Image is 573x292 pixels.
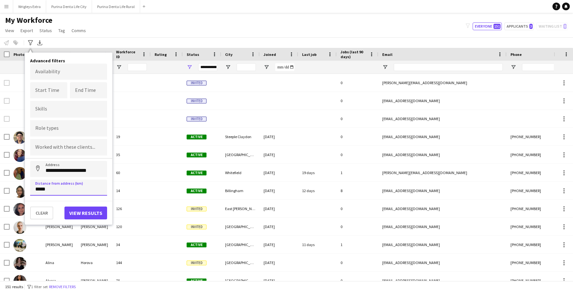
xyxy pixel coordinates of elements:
div: [EMAIL_ADDRESS][DOMAIN_NAME] [378,254,507,271]
div: [DATE] [260,254,298,271]
span: Active [187,189,206,193]
span: Invited [187,99,206,103]
img: Alex Thomas [13,221,26,234]
input: Type to search role types... [35,126,102,131]
input: Row Selection is disabled for this row (unchecked) [4,116,10,122]
div: [EMAIL_ADDRESS][DOMAIN_NAME] [378,92,507,110]
div: Alyssa [42,272,77,289]
div: 19 days [298,164,337,181]
span: Active [187,279,206,283]
button: Remove filters [48,283,77,290]
span: Workforce ID [116,49,139,59]
div: Billingham [221,182,260,199]
div: [PERSON_NAME] [77,236,112,253]
div: [GEOGRAPHIC_DATA] [221,218,260,235]
div: 126 [112,200,151,217]
button: Clear [30,207,53,219]
a: Export [18,26,36,35]
input: Workforce ID Filter Input [128,63,147,71]
div: [PERSON_NAME][EMAIL_ADDRESS][DOMAIN_NAME] [378,164,507,181]
div: East [PERSON_NAME] [221,200,260,217]
div: 1 [337,236,378,253]
div: Horova [77,254,112,271]
div: [DATE] [260,146,298,164]
div: [GEOGRAPHIC_DATA] [221,146,260,164]
span: Photo [13,52,24,57]
div: 60 [112,164,151,181]
div: [EMAIL_ADDRESS][DOMAIN_NAME] [378,218,507,235]
div: [GEOGRAPHIC_DATA] [221,272,260,289]
input: Email Filter Input [394,63,503,71]
div: [DATE] [260,164,298,181]
span: 1 filter set [31,284,48,289]
span: My Workforce [5,15,52,25]
button: Open Filter Menu [116,64,122,70]
span: Export [21,28,33,33]
div: [EMAIL_ADDRESS][DOMAIN_NAME] [378,146,507,164]
img: Adele Lee [13,167,26,180]
div: [DATE] [260,272,298,289]
div: [PERSON_NAME] [77,218,112,235]
a: Tag [56,26,68,35]
img: Ali Saroosh [13,239,26,252]
div: 0 [337,110,378,128]
div: 19 [112,128,151,146]
span: Invited [187,225,206,229]
div: 0 [337,92,378,110]
div: [DATE] [260,236,298,253]
span: Email [382,52,392,57]
div: [EMAIL_ADDRESS][DOMAIN_NAME] [378,236,507,253]
div: Alina [42,254,77,271]
div: 14 [112,182,151,199]
button: Everyone151 [473,22,502,30]
div: [DATE] [260,128,298,146]
span: Invited [187,207,206,211]
span: First Name [46,52,65,57]
div: 0 [337,146,378,164]
div: [EMAIL_ADDRESS][DOMAIN_NAME] [378,128,507,146]
div: [GEOGRAPHIC_DATA] [221,236,260,253]
span: Active [187,135,206,139]
button: Open Filter Menu [187,64,192,70]
span: Active [187,171,206,175]
div: 1 [337,164,378,181]
div: [EMAIL_ADDRESS][DOMAIN_NAME] [378,182,507,199]
button: Wrigleys Extra [13,0,46,13]
span: 151 [493,24,501,29]
div: [GEOGRAPHIC_DATA] [221,254,260,271]
a: Status [37,26,55,35]
span: City [225,52,232,57]
div: [PERSON_NAME] [42,236,77,253]
img: Abbi Deans [13,131,26,144]
span: Rating [155,52,167,57]
div: 0 [337,128,378,146]
div: 0 [337,218,378,235]
img: Aimee Wanley-Haynes [13,203,26,216]
input: Joined Filter Input [275,63,294,71]
div: 0 [337,254,378,271]
span: Phone [510,52,522,57]
div: [DATE] [260,218,298,235]
div: 12 days [298,182,337,199]
img: Alina Horova [13,257,26,270]
span: Active [187,243,206,247]
input: Type to search clients... [35,145,102,150]
button: View results [64,207,107,219]
div: 120 [112,218,151,235]
button: Open Filter Menu [264,64,269,70]
div: 144 [112,254,151,271]
div: [EMAIL_ADDRESS][DOMAIN_NAME] [378,110,507,128]
span: Invited [187,81,206,85]
div: 8 [337,182,378,199]
div: [PERSON_NAME] [42,218,77,235]
span: Tag [58,28,65,33]
app-action-btn: Export XLSX [36,39,44,47]
button: Applicants3 [504,22,534,30]
div: [PERSON_NAME][EMAIL_ADDRESS][DOMAIN_NAME] [378,74,507,92]
span: Joined [264,52,276,57]
div: [DATE] [260,200,298,217]
div: 0 [337,272,378,289]
div: 11 days [298,236,337,253]
input: Row Selection is disabled for this row (unchecked) [4,98,10,104]
div: [EMAIL_ADDRESS][DOMAIN_NAME] [378,272,507,289]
